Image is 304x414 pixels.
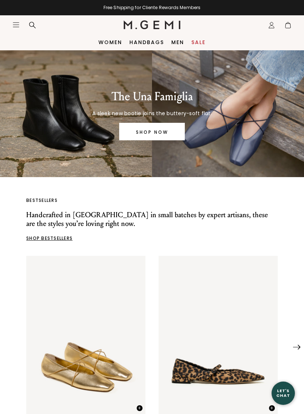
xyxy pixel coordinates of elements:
[98,39,122,45] a: Women
[191,39,206,45] a: Sale
[12,21,20,28] button: Open site menu
[26,198,278,203] p: BESTSELLERS
[119,123,185,140] a: SHOP NOW
[26,235,278,241] p: SHOP BESTSELLERS
[26,211,278,228] p: Handcrafted in [GEOGRAPHIC_DATA] in small batches by expert artisans, these are the styles you’re...
[124,20,181,29] img: M.Gemi
[129,39,164,45] a: Handbags
[92,110,212,117] p: A sleek new bootie joins the buttery-soft flat.
[26,198,278,241] a: BESTSELLERS Handcrafted in [GEOGRAPHIC_DATA] in small batches by expert artisans, these are the s...
[171,39,184,45] a: Men
[293,345,300,349] img: Next Arrow
[92,89,212,104] p: The Una Famiglia
[272,388,295,398] div: Let's Chat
